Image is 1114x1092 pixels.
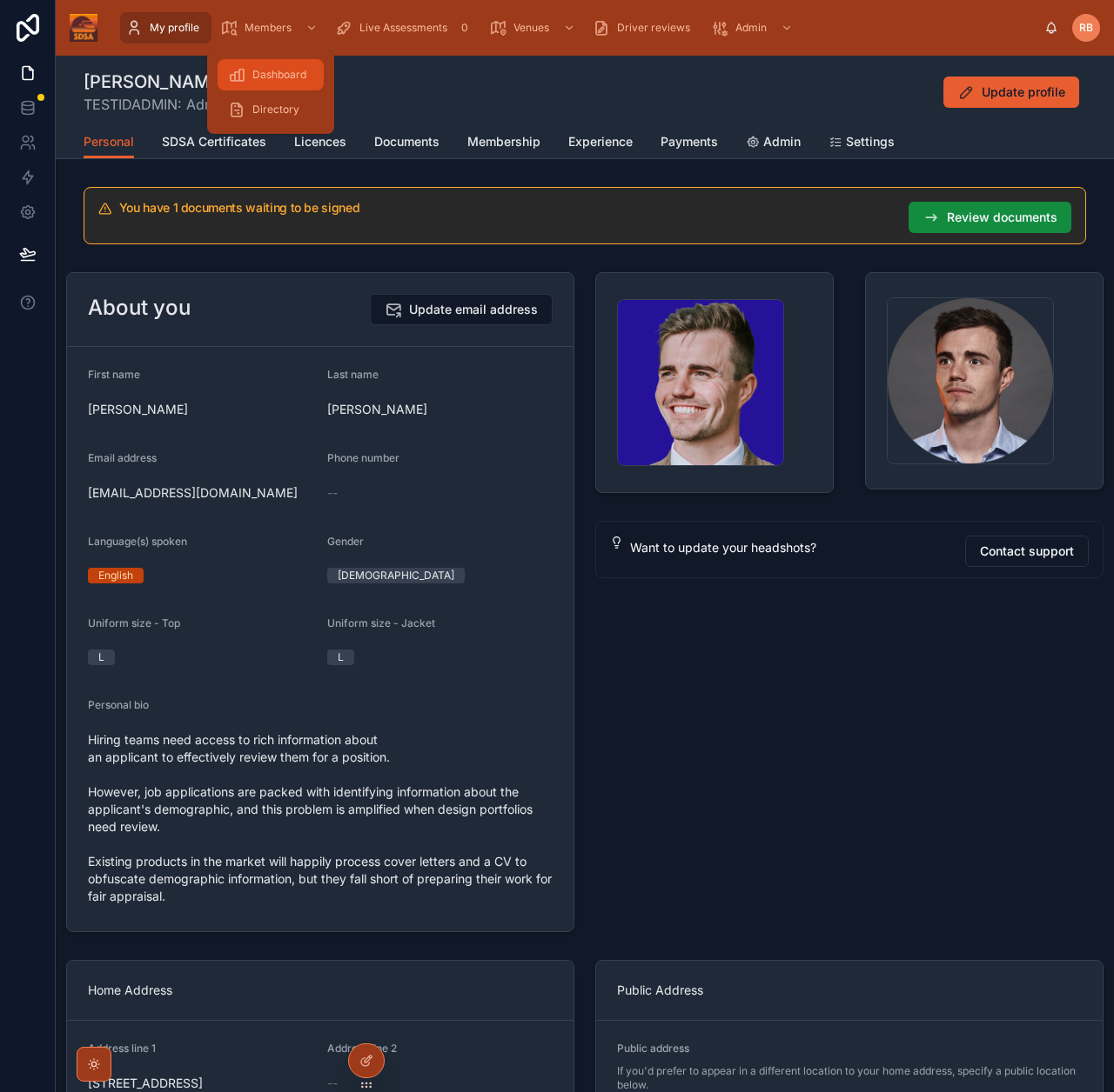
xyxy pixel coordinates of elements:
h2: About you [88,294,191,322]
span: -- [327,484,338,502]
span: Documents [374,133,440,150]
span: Want to update your headshots? [630,540,816,555]
a: Admin [746,126,801,161]
span: Directory [252,103,299,117]
a: Experience [568,126,633,161]
a: Personal [84,126,134,159]
div: L [338,649,344,665]
span: Admin [735,21,767,35]
div: L [98,649,104,665]
a: SDSA Certificates [162,126,266,161]
span: [EMAIL_ADDRESS][DOMAIN_NAME] [88,484,313,502]
a: Payments [661,126,718,161]
span: Last name [327,368,379,381]
h5: You have 1 documents waiting to be signed [119,202,895,214]
a: Licences [294,126,346,161]
span: Update profile [982,83,1065,101]
span: Licences [294,133,346,150]
span: Address line 2 [327,1042,397,1055]
a: Admin [706,12,802,43]
div: scrollable content [111,9,1044,47]
span: Members [245,21,292,35]
span: Update email address [409,301,538,318]
a: Venues [484,12,584,43]
span: Admin [763,133,801,150]
span: Settings [846,133,895,150]
span: Contact support [980,543,1074,560]
span: TESTIDADMIN: Admin [84,94,228,115]
a: My profile [120,12,211,43]
a: Driver reviews [587,12,702,43]
a: Membership [467,126,540,161]
span: Driver reviews [617,21,690,35]
a: Members [215,12,326,43]
span: Gender [327,535,364,548]
a: Dashboard [218,59,324,90]
span: Payments [661,133,718,150]
span: Personal [84,133,134,150]
button: Review documents [909,202,1071,233]
button: Contact support [965,536,1089,567]
span: Email address [88,451,157,464]
img: App logo [70,14,97,42]
button: Update profile [943,77,1079,108]
span: SDSA Certificates [162,133,266,150]
a: Live Assessments0 [330,12,480,43]
span: -- [327,1075,338,1092]
span: Dashboard [252,68,306,82]
span: Venues [513,21,549,35]
span: Home Address [88,982,172,997]
span: Personal bio [88,698,149,711]
span: If you'd prefer to appear in a different location to your home address, specify a public location... [617,1064,1082,1092]
div: English [98,568,133,583]
div: 0 [454,17,475,38]
span: Public address [617,1042,689,1055]
span: Address line 1 [88,1042,156,1055]
span: Experience [568,133,633,150]
span: Phone number [327,451,399,464]
button: Update email address [370,294,553,325]
div: [DEMOGRAPHIC_DATA] [338,568,454,583]
span: Review documents [947,209,1057,226]
a: Directory [218,94,324,125]
span: Public Address [617,982,703,997]
a: Settings [829,126,895,161]
span: Hiring teams need access to rich information about an applicant to effectively review them for a ... [88,731,553,905]
h1: [PERSON_NAME] [84,70,228,94]
span: First name [88,368,140,381]
span: RB [1079,21,1093,35]
span: Uniform size - Top [88,616,180,629]
a: Documents [374,126,440,161]
span: My profile [150,21,199,35]
span: Membership [467,133,540,150]
span: Language(s) spoken [88,535,187,548]
span: [PERSON_NAME] [88,401,313,418]
span: [PERSON_NAME] [327,401,553,418]
span: Live Assessments [359,21,447,35]
div: Want to update your headshots? [630,539,951,556]
span: Uniform size - Jacket [327,616,435,629]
